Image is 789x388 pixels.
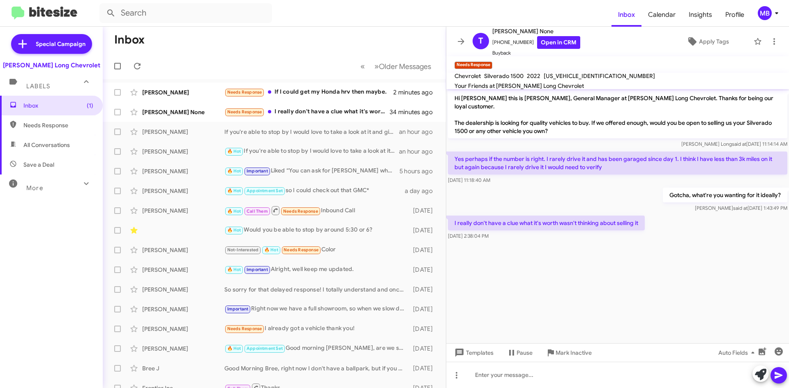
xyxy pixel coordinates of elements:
span: [US_VEHICLE_IDENTIFICATION_NUMBER] [544,72,655,80]
span: Pause [517,345,533,360]
button: Apply Tags [665,34,750,49]
div: If you're able to stop by I would love to take a look at it and give you a competitive offer! [224,128,399,136]
div: MB [758,6,772,20]
div: [PERSON_NAME] [142,88,224,96]
button: Templates [446,345,500,360]
div: [DATE] [409,325,439,333]
div: [DATE] [409,364,439,372]
button: Previous [355,58,370,75]
a: Open in CRM [537,36,580,49]
div: 5 hours ago [399,167,439,175]
span: « [360,61,365,71]
span: 🔥 Hot [264,247,278,253]
span: 🔥 Hot [227,168,241,174]
span: Needs Response [23,121,93,129]
span: » [374,61,379,71]
span: Apply Tags [699,34,729,49]
div: [PERSON_NAME] [142,344,224,353]
a: Inbox [611,3,641,27]
span: [PERSON_NAME] Long [DATE] 11:14:14 AM [681,141,787,147]
span: Appointment Set [247,346,283,351]
span: T [478,34,483,48]
button: Auto Fields [712,345,764,360]
div: an hour ago [399,128,439,136]
input: Search [99,3,272,23]
span: 🔥 Hot [227,209,241,214]
span: Buyback [492,49,580,57]
span: Silverado 1500 [484,72,524,80]
div: [PERSON_NAME] [142,285,224,294]
div: Liked “You can ask for [PERSON_NAME] when you get here. Our address is [STREET_ADDRESS]” [224,166,399,176]
span: 🔥 Hot [227,149,241,154]
span: Templates [453,345,494,360]
span: Needs Response [227,90,262,95]
span: Special Campaign [36,40,85,48]
p: Gotcha, what're you wanting for it ideally? [663,188,787,202]
h1: Inbox [114,33,145,46]
span: 🔥 Hot [227,346,241,351]
button: Pause [500,345,539,360]
a: Special Campaign [11,34,92,54]
span: Mark Inactive [556,345,592,360]
div: [DATE] [409,266,439,274]
span: Important [227,306,249,312]
div: [PERSON_NAME] [142,305,224,313]
p: Yes perhaps if the number is right. I rarely drive it and has been garaged since day 1. I think I... [448,152,787,174]
span: Needs Response [227,326,262,331]
span: Important [247,168,268,174]
span: said at [732,141,746,147]
div: Inbound Call [224,205,409,216]
span: Profile [719,3,751,27]
div: a day ago [405,187,439,195]
span: Important [247,267,268,272]
small: Needs Response [454,62,492,69]
div: [DATE] [409,226,439,234]
button: Next [369,58,436,75]
span: Inbox [23,101,93,110]
div: If you're able to stop by I would love to take a look at it and give you an offer! [224,147,399,156]
button: MB [751,6,780,20]
div: [PERSON_NAME] [142,325,224,333]
span: Needs Response [284,247,318,253]
span: said at [733,205,747,211]
a: Calendar [641,3,682,27]
span: All Conversations [23,141,70,149]
span: Labels [26,83,50,90]
div: [DATE] [409,246,439,254]
span: Not-Interested [227,247,259,253]
span: Call Them [247,209,268,214]
div: Right now we have a full showroom, so when we slow down I can get you some numbers. However, it w... [224,304,409,314]
p: Hi [PERSON_NAME] this is [PERSON_NAME], General Manager at [PERSON_NAME] Long Chevrolet. Thanks f... [448,91,787,138]
button: Mark Inactive [539,345,598,360]
span: [DATE] 11:18:40 AM [448,177,490,183]
span: (1) [87,101,93,110]
div: [PERSON_NAME] [142,266,224,274]
div: Alright, well keep me updated. [224,265,409,274]
div: So sorry for that delayed response! I totally understand and once you get your service handled an... [224,285,409,294]
div: [PERSON_NAME] [142,246,224,254]
span: 🔥 Hot [227,188,241,193]
div: [PERSON_NAME] None [142,108,224,116]
div: Color [224,245,409,255]
div: I really don't have a clue what it's worth wasn't thinking about selling it [224,107,390,117]
span: Needs Response [227,109,262,115]
span: 🔥 Hot [227,267,241,272]
div: [PERSON_NAME] Long Chevrolet [3,61,100,69]
span: Auto Fields [718,345,758,360]
span: 2022 [527,72,540,80]
div: [PERSON_NAME] [142,147,224,156]
span: [DATE] 2:38:04 PM [448,233,489,239]
div: Good Morning Bree, right now I don't have a ballpark, but if you had some time to bring it by so ... [224,364,409,372]
span: [PERSON_NAME] None [492,26,580,36]
div: 34 minutes ago [390,108,439,116]
span: Your Friends at [PERSON_NAME] Long Chevrolet [454,82,584,90]
span: Older Messages [379,62,431,71]
div: [PERSON_NAME] [142,167,224,175]
span: Appointment Set [247,188,283,193]
a: Insights [682,3,719,27]
span: Needs Response [283,209,318,214]
div: [PERSON_NAME] [142,207,224,215]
